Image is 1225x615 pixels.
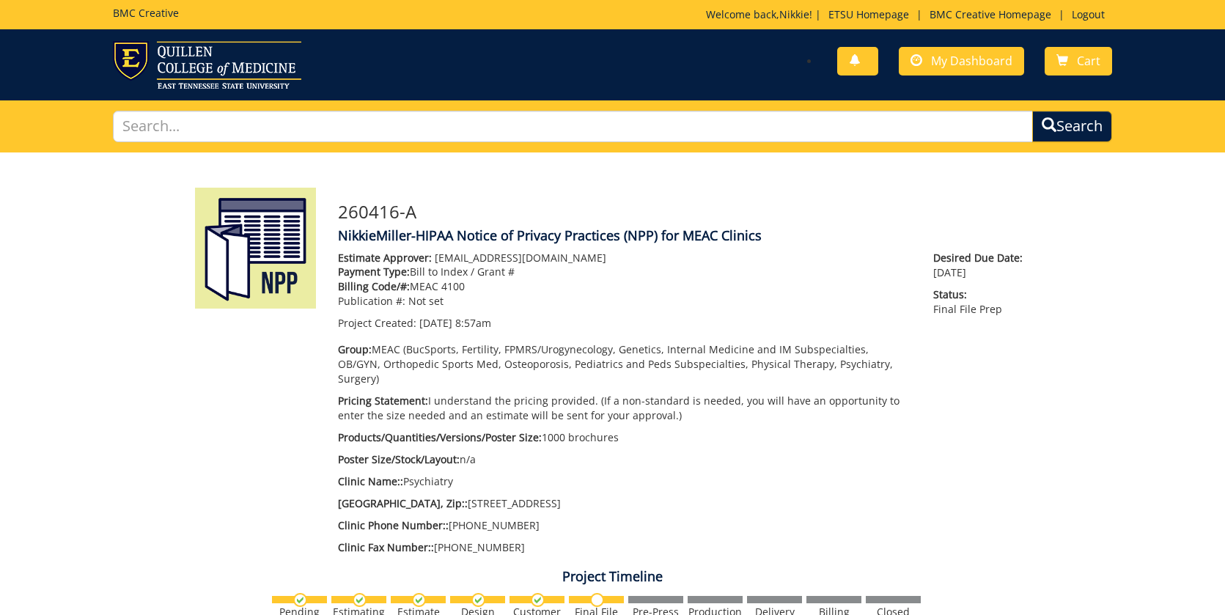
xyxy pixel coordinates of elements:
[184,570,1042,584] h4: Project Timeline
[338,474,403,488] span: Clinic Name::
[338,316,416,330] span: Project Created:
[338,540,912,555] p: [PHONE_NUMBER]
[338,251,432,265] span: Estimate Approver:
[195,188,316,309] img: Product featured image
[113,7,179,18] h5: BMC Creative
[1045,47,1112,76] a: Cart
[113,41,301,89] img: ETSU logo
[419,316,491,330] span: [DATE] 8:57am
[338,342,912,386] p: MEAC (BucSports, Fertility, FPMRS/Urogynecology, Genetics, Internal Medicine and IM Subspecialtie...
[1032,111,1112,142] button: Search
[338,229,1031,243] h4: NikkieMiller-HIPAA Notice of Privacy Practices (NPP) for MEAC Clinics
[931,53,1012,69] span: My Dashboard
[338,496,468,510] span: [GEOGRAPHIC_DATA], Zip::
[338,202,1031,221] h3: 260416-A
[412,593,426,607] img: checkmark
[933,251,1030,265] span: Desired Due Date:
[338,294,405,308] span: Publication #:
[933,287,1030,302] span: Status:
[338,265,410,279] span: Payment Type:
[338,430,542,444] span: Products/Quantities/Versions/Poster Size:
[338,474,912,489] p: Psychiatry
[338,430,912,445] p: 1000 brochures
[338,265,912,279] p: Bill to Index / Grant #
[408,294,444,308] span: Not set
[1077,53,1100,69] span: Cart
[338,394,912,423] p: I understand the pricing provided. (If a non-standard is needed, you will have an opportunity to ...
[590,593,604,607] img: no
[779,7,809,21] a: Nikkie
[899,47,1024,76] a: My Dashboard
[471,593,485,607] img: checkmark
[933,251,1030,280] p: [DATE]
[706,7,1112,22] p: Welcome back, ! | | |
[338,540,434,554] span: Clinic Fax Number::
[338,279,912,294] p: MEAC 4100
[338,251,912,265] p: [EMAIL_ADDRESS][DOMAIN_NAME]
[338,394,428,408] span: Pricing Statement:
[338,279,410,293] span: Billing Code/#:
[353,593,367,607] img: checkmark
[1064,7,1112,21] a: Logout
[338,518,449,532] span: Clinic Phone Number::
[338,342,372,356] span: Group:
[338,518,912,533] p: [PHONE_NUMBER]
[338,496,912,511] p: [STREET_ADDRESS]
[531,593,545,607] img: checkmark
[922,7,1059,21] a: BMC Creative Homepage
[113,111,1033,142] input: Search...
[821,7,916,21] a: ETSU Homepage
[338,452,460,466] span: Poster Size/Stock/Layout:
[933,287,1030,317] p: Final File Prep
[293,593,307,607] img: checkmark
[338,452,912,467] p: n/a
